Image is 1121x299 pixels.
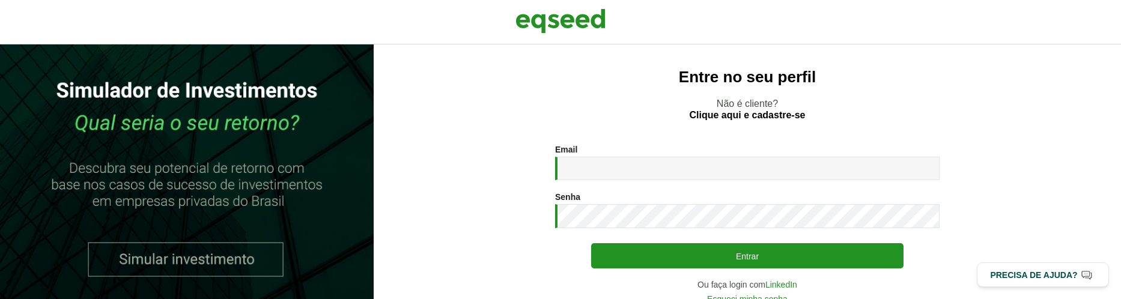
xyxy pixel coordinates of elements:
div: Ou faça login com [555,280,940,289]
p: Não é cliente? [398,98,1097,121]
a: Clique aqui e cadastre-se [690,110,806,120]
label: Senha [555,193,580,201]
a: LinkedIn [765,280,797,289]
h2: Entre no seu perfil [398,68,1097,86]
img: EqSeed Logo [515,6,606,36]
label: Email [555,145,577,154]
button: Entrar [591,243,904,268]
